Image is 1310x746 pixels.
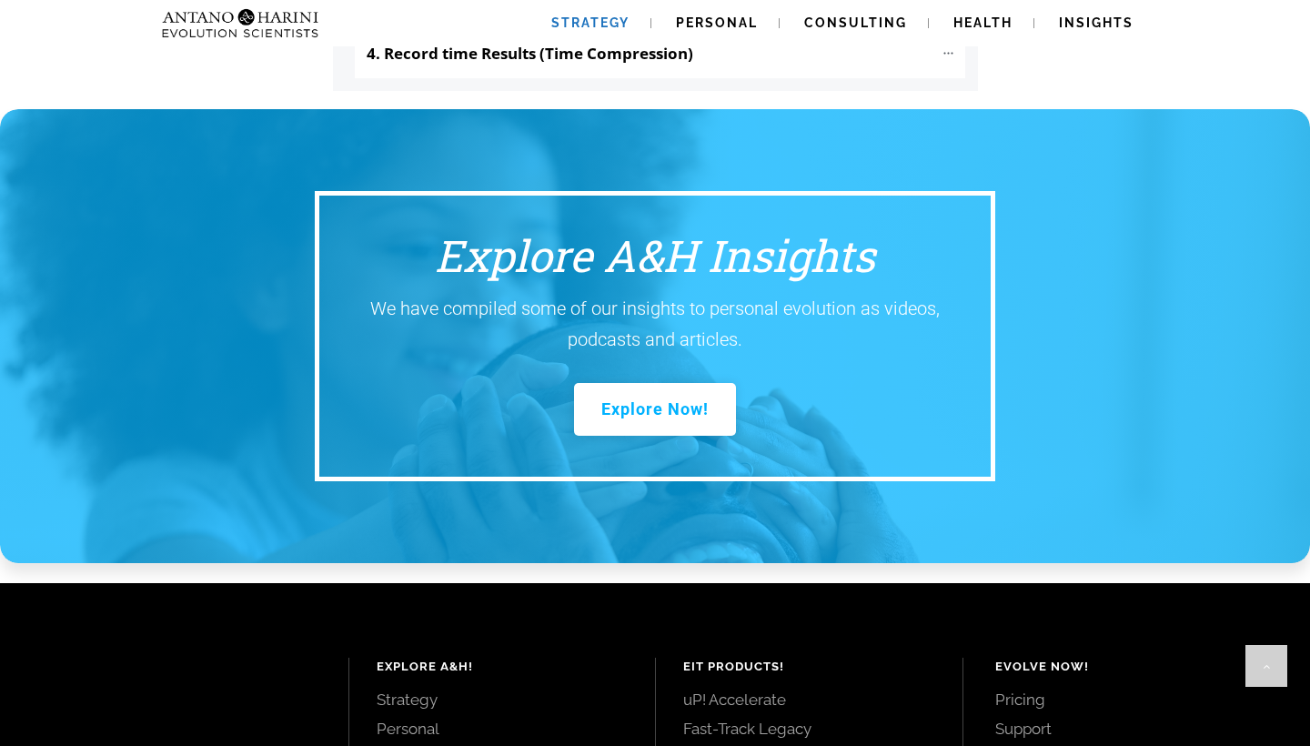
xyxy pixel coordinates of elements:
[676,15,758,30] span: Personal
[367,43,693,64] b: 4. Record time Results (Time Compression)
[683,658,935,676] h4: EIT Products!
[683,690,935,710] a: uP! Accelerate
[551,15,630,30] span: Strategy
[601,399,709,419] span: Explore Now!
[953,15,1013,30] span: Health
[683,719,935,739] a: Fast-Track Legacy
[333,227,977,284] h3: Explore A&H Insights
[377,658,629,676] h4: Explore A&H!
[1059,15,1134,30] span: Insights
[804,15,907,30] span: Consulting
[334,293,976,355] p: We have compiled some of our insights to personal evolution as videos, podcasts and articles.
[574,383,736,436] a: Explore Now!
[995,690,1270,710] a: Pricing
[995,719,1270,739] a: Support
[377,719,629,739] a: Personal
[995,658,1270,676] h4: Evolve Now!
[377,690,629,710] a: Strategy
